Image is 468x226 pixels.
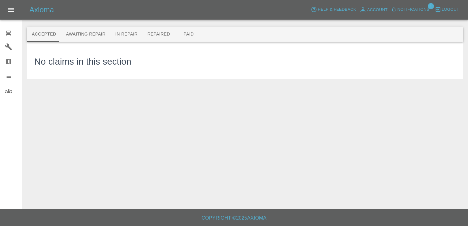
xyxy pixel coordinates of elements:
button: In Repair [111,27,143,42]
button: Accepted [27,27,61,42]
button: Help & Feedback [309,5,357,14]
button: Repaired [142,27,175,42]
span: 1 [428,3,434,9]
span: Logout [442,6,459,13]
h3: No claims in this section [34,55,131,69]
span: Account [367,6,388,13]
button: Awaiting Repair [61,27,110,42]
button: Logout [433,5,461,14]
a: Account [358,5,389,15]
span: Notifications [398,6,429,13]
button: Open drawer [4,2,18,17]
h6: Copyright © 2025 Axioma [5,214,463,222]
span: Help & Feedback [318,6,356,13]
button: Paid [175,27,202,42]
h5: Axioma [29,5,54,15]
button: Notifications [389,5,431,14]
